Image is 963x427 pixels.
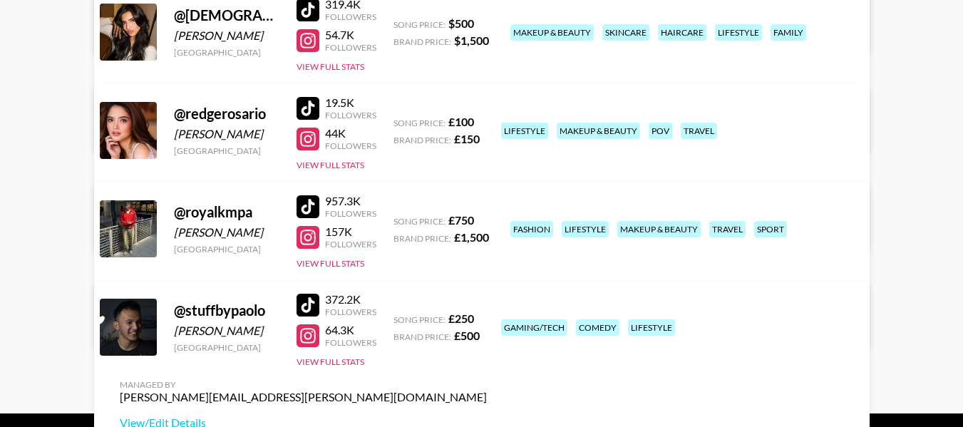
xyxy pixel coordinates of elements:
[393,135,451,145] span: Brand Price:
[297,160,364,170] button: View Full Stats
[658,24,706,41] div: haircare
[297,258,364,269] button: View Full Stats
[557,123,640,139] div: makeup & beauty
[325,292,376,307] div: 372.2K
[325,96,376,110] div: 19.5K
[393,118,446,128] span: Song Price:
[325,307,376,317] div: Followers
[393,36,451,47] span: Brand Price:
[120,379,487,390] div: Managed By
[297,61,364,72] button: View Full Stats
[510,24,594,41] div: makeup & beauty
[174,47,279,58] div: [GEOGRAPHIC_DATA]
[325,337,376,348] div: Followers
[448,312,474,325] strong: £ 250
[325,225,376,239] div: 157K
[681,123,717,139] div: travel
[454,132,480,145] strong: £ 150
[448,16,474,30] strong: $ 500
[393,216,446,227] span: Song Price:
[174,225,279,240] div: [PERSON_NAME]
[576,319,619,336] div: comedy
[174,145,279,156] div: [GEOGRAPHIC_DATA]
[174,342,279,353] div: [GEOGRAPHIC_DATA]
[501,319,567,336] div: gaming/tech
[454,329,480,342] strong: £ 500
[501,123,548,139] div: lifestyle
[754,221,787,237] div: sport
[325,239,376,249] div: Followers
[454,230,489,244] strong: £ 1,500
[325,140,376,151] div: Followers
[393,233,451,244] span: Brand Price:
[617,221,701,237] div: makeup & beauty
[562,221,609,237] div: lifestyle
[174,105,279,123] div: @ redgerosario
[325,28,376,42] div: 54.7K
[174,302,279,319] div: @ stuffbypaolo
[448,115,474,128] strong: £ 100
[325,11,376,22] div: Followers
[715,24,762,41] div: lifestyle
[174,203,279,221] div: @ royalkmpa
[174,244,279,254] div: [GEOGRAPHIC_DATA]
[174,127,279,141] div: [PERSON_NAME]
[174,324,279,338] div: [PERSON_NAME]
[602,24,649,41] div: skincare
[454,34,489,47] strong: $ 1,500
[297,356,364,367] button: View Full Stats
[174,6,279,24] div: @ [DEMOGRAPHIC_DATA]
[709,221,746,237] div: travel
[771,24,806,41] div: family
[510,221,553,237] div: fashion
[325,126,376,140] div: 44K
[325,323,376,337] div: 64.3K
[325,208,376,219] div: Followers
[649,123,672,139] div: pov
[325,42,376,53] div: Followers
[393,314,446,325] span: Song Price:
[393,331,451,342] span: Brand Price:
[393,19,446,30] span: Song Price:
[120,390,487,404] div: [PERSON_NAME][EMAIL_ADDRESS][PERSON_NAME][DOMAIN_NAME]
[174,29,279,43] div: [PERSON_NAME]
[325,110,376,120] div: Followers
[448,213,474,227] strong: £ 750
[325,194,376,208] div: 957.3K
[628,319,675,336] div: lifestyle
